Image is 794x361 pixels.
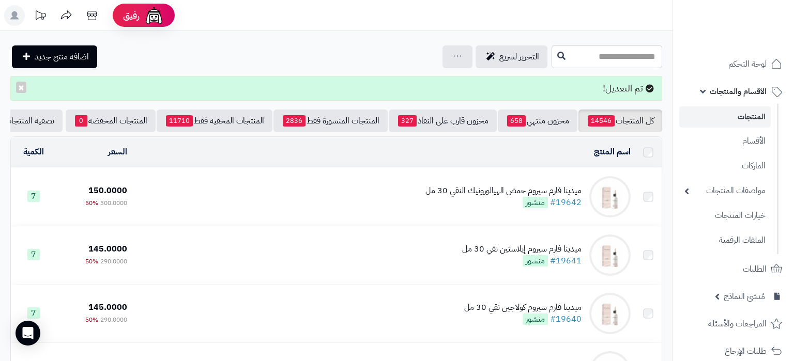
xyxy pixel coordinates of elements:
[157,109,272,132] a: المنتجات المخفية فقط11710
[16,321,40,346] div: Open Intercom Messenger
[550,313,582,325] a: #19640
[144,5,164,26] img: ai-face.png
[389,109,497,132] a: مخزون قارب على النفاذ327
[708,317,767,331] span: المراجعات والأسئلة
[679,257,788,281] a: الطلبات
[724,289,765,304] span: مُنشئ النماذج
[578,109,662,132] a: كل المنتجات14546
[100,198,127,208] span: 300.0000
[66,109,156,132] a: المنتجات المخفضة0
[123,9,140,22] span: رفيق
[273,109,388,132] a: المنتجات المنشورة فقط2836
[12,45,97,68] a: اضافة منتج جديد
[75,115,87,127] span: 0
[27,307,40,319] span: 7
[398,115,417,127] span: 327
[523,313,548,325] span: منشور
[679,106,771,128] a: المنتجات
[23,146,44,158] a: الكمية
[499,51,539,63] span: التحرير لسريع
[550,196,582,209] a: #19642
[10,76,662,101] div: تم التعديل!
[100,315,127,324] span: 290.0000
[728,57,767,71] span: لوحة التحكم
[589,293,631,334] img: ميدينا فارم سيروم كولاجين نقي 30 مل
[88,184,127,197] span: 150.0000
[5,115,54,127] span: تصفية المنتجات
[425,185,582,197] div: ميدينا فارم سيروم حمض الهيالورونيك النقي 30 مل
[679,180,771,202] a: مواصفات المنتجات
[679,155,771,177] a: الماركات
[27,249,40,260] span: 7
[589,234,631,276] img: ميدينا فارم سيروم إيلاستين نقي 30 مل
[88,243,127,255] span: 145.0000
[85,315,98,324] span: 50%
[88,301,127,313] span: 145.0000
[550,255,582,267] a: #19641
[589,176,631,217] img: ميدينا فارم سيروم حمض الهيالورونيك النقي 30 مل
[283,115,306,127] span: 2836
[27,5,53,28] a: تحديثات المنصة
[476,45,547,68] a: التحرير لسريع
[498,109,577,132] a: مخزون منتهي658
[35,51,89,63] span: اضافة منتج جديد
[679,205,771,227] a: خيارات المنتجات
[679,229,771,252] a: الملفات الرقمية
[85,198,98,208] span: 50%
[725,344,767,358] span: طلبات الإرجاع
[100,257,127,266] span: 290.0000
[507,115,526,127] span: 658
[166,115,193,127] span: 11710
[27,191,40,202] span: 7
[710,84,767,99] span: الأقسام والمنتجات
[594,146,631,158] a: اسم المنتج
[464,302,582,313] div: ميدينا فارم سيروم كولاجين نقي 30 مل
[16,82,26,93] button: ×
[85,257,98,266] span: 50%
[588,115,615,127] span: 14546
[679,311,788,336] a: المراجعات والأسئلة
[679,130,771,152] a: الأقسام
[523,197,548,208] span: منشور
[743,262,767,276] span: الطلبات
[462,243,582,255] div: ميدينا فارم سيروم إيلاستين نقي 30 مل
[108,146,127,158] a: السعر
[679,52,788,76] a: لوحة التحكم
[523,255,548,266] span: منشور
